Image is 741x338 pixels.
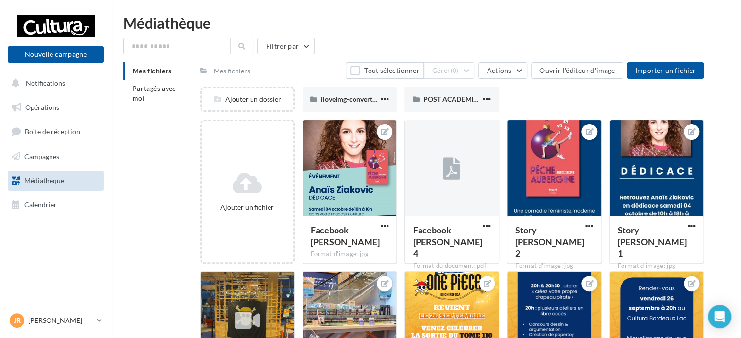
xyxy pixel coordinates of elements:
[28,316,93,325] p: [PERSON_NAME]
[24,152,59,160] span: Campagnes
[6,121,106,142] a: Boîte de réception
[515,225,584,259] span: Story Anaïs Ziakovic 2
[24,176,64,184] span: Médiathèque
[6,195,106,215] a: Calendrier
[202,94,293,104] div: Ajouter un dossier
[311,225,380,247] span: Facebook Anaïs Ziakovic
[321,95,389,103] span: iloveimg-converted (1)
[205,202,289,212] div: Ajouter un fichier
[413,225,482,259] span: Facebook Anaïs Ziakovic 4
[6,171,106,191] a: Médiathèque
[627,62,704,79] button: Importer un fichier
[133,84,176,102] span: Partagés avec moi
[487,66,511,74] span: Actions
[6,73,102,93] button: Notifications
[214,66,250,76] div: Mes fichiers
[6,146,106,167] a: Campagnes
[8,46,104,63] button: Nouvelle campagne
[708,305,731,328] div: Open Intercom Messenger
[515,262,593,270] div: Format d'image: jpg
[14,316,21,325] span: JR
[133,67,171,75] span: Mes fichiers
[6,97,106,118] a: Opérations
[26,79,65,87] span: Notifications
[531,62,623,79] button: Ouvrir l'éditeur d'image
[24,200,57,209] span: Calendrier
[618,225,687,259] span: Story Anaïs Ziakovic 1
[25,127,80,136] span: Boîte de réception
[8,311,104,330] a: JR [PERSON_NAME]
[635,66,696,74] span: Importer un fichier
[618,262,696,270] div: Format d'image: jpg
[423,95,483,103] span: POST ACADEMIE !!
[478,62,527,79] button: Actions
[123,16,729,30] div: Médiathèque
[346,62,423,79] button: Tout sélectionner
[451,67,459,74] span: (0)
[25,103,59,111] span: Opérations
[424,62,475,79] button: Gérer(0)
[311,250,389,259] div: Format d'image: jpg
[257,38,315,54] button: Filtrer par
[413,262,491,270] div: Format du document: pdf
